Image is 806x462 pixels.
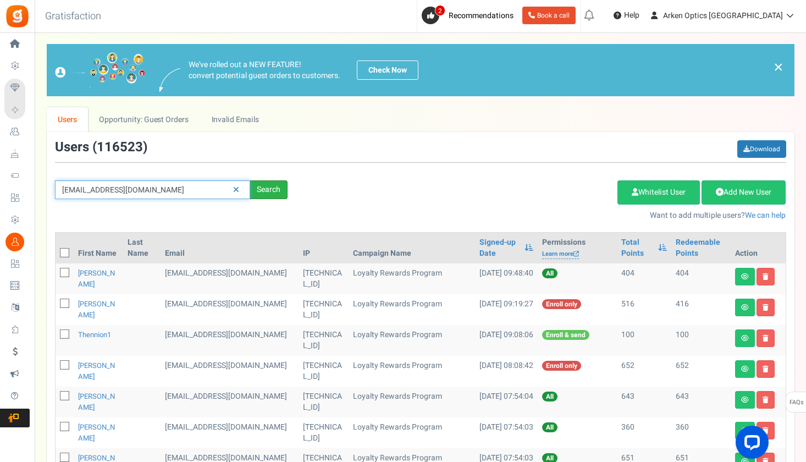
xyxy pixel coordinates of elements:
i: Delete user [763,397,769,403]
i: Delete user [763,366,769,372]
h3: Gratisfaction [33,5,113,28]
i: Delete user [763,273,769,280]
td: Loyalty Rewards Program [349,325,475,356]
td: 360 [671,417,730,448]
span: All [542,422,557,432]
td: [EMAIL_ADDRESS][DOMAIN_NAME] [161,417,299,448]
td: Loyalty Rewards Program [349,356,475,387]
td: 360 [617,417,671,448]
td: [TECHNICAL_ID] [299,294,349,325]
span: All [542,268,557,278]
td: Loyalty Rewards Program [349,417,475,448]
td: [DATE] 09:08:06 [475,325,538,356]
span: Enroll only [542,361,581,371]
td: General [161,325,299,356]
p: We've rolled out a NEW FEATURE! convert potential guest orders to customers. [189,59,340,81]
span: 2 [435,5,445,16]
i: View details [741,335,749,342]
a: Whitelist User [617,180,700,205]
span: FAQs [789,392,804,413]
td: Loyalty Rewards Program [349,263,475,294]
td: 404 [617,263,671,294]
span: Enroll only [542,299,581,309]
span: Recommendations [449,10,514,21]
td: [EMAIL_ADDRESS][DOMAIN_NAME] [161,387,299,417]
a: Download [737,140,786,158]
td: [DATE] 07:54:03 [475,417,538,448]
a: 2 Recommendations [422,7,518,24]
img: Gratisfaction [5,4,30,29]
a: Book a call [522,7,576,24]
td: [TECHNICAL_ID] [299,356,349,387]
td: [TECHNICAL_ID] [299,263,349,294]
span: Enroll & send [542,330,589,340]
td: [TECHNICAL_ID] [299,417,349,448]
td: 404 [671,263,730,294]
th: Campaign Name [349,233,475,263]
td: 100 [617,325,671,356]
th: IP [299,233,349,263]
a: Invalid Emails [200,107,270,132]
h3: Users ( ) [55,140,147,155]
a: [PERSON_NAME] [78,299,115,320]
i: Delete user [763,304,769,311]
th: Permissions [538,233,617,263]
td: Loyalty Rewards Program [349,294,475,325]
a: [PERSON_NAME] [78,422,115,443]
td: 652 [617,356,671,387]
a: We can help [745,210,786,221]
td: 416 [671,294,730,325]
p: Want to add multiple users? [304,210,786,221]
td: 643 [617,387,671,417]
td: [DATE] 09:19:27 [475,294,538,325]
a: Signed-up Date [479,237,519,259]
a: Reset [228,180,245,200]
a: thennion1 [78,329,111,340]
div: Search [250,180,288,199]
th: Email [161,233,299,263]
td: [TECHNICAL_ID] [299,325,349,356]
span: Help [621,10,639,21]
a: Redeemable Points [676,237,726,259]
td: [DATE] 09:48:40 [475,263,538,294]
i: View details [741,366,749,372]
a: Users [47,107,89,132]
i: View details [741,273,749,280]
a: Opportunity: Guest Orders [88,107,200,132]
img: images [55,52,146,88]
th: Last Name [123,233,161,263]
td: Loyalty Rewards Program [349,387,475,417]
i: View details [741,304,749,311]
i: Delete user [763,335,769,342]
td: [EMAIL_ADDRESS][DOMAIN_NAME] [161,356,299,387]
td: 100 [671,325,730,356]
a: [PERSON_NAME] [78,268,115,289]
td: 643 [671,387,730,417]
td: [DATE] 07:54:04 [475,387,538,417]
i: View details [741,397,749,403]
a: × [774,61,783,74]
td: 516 [617,294,671,325]
td: General [161,294,299,325]
span: Arken Optics [GEOGRAPHIC_DATA] [663,10,783,21]
a: Add New User [702,180,786,205]
a: [PERSON_NAME] [78,360,115,382]
span: All [542,392,557,402]
td: 652 [671,356,730,387]
td: [DATE] 08:08:42 [475,356,538,387]
a: Help [609,7,644,24]
th: First Name [74,233,124,263]
img: images [159,68,180,92]
span: 116523 [97,137,143,157]
input: Search by email or name [55,180,250,199]
a: Check Now [357,61,418,80]
th: Action [731,233,786,263]
a: Total Points [621,237,653,259]
td: [EMAIL_ADDRESS][DOMAIN_NAME] [161,263,299,294]
a: Learn more [542,250,579,259]
td: [TECHNICAL_ID] [299,387,349,417]
a: [PERSON_NAME] [78,391,115,413]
